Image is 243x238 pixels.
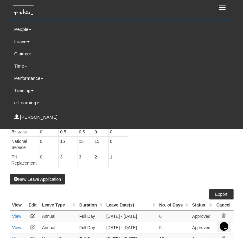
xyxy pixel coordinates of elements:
[59,152,77,168] td: 3
[38,152,58,168] td: 0
[217,214,237,232] iframe: chat widget
[10,199,26,211] th: View
[190,199,213,211] th: Status : activate to sort column ascending
[10,111,243,123] a: [PERSON_NAME]
[190,210,213,222] td: Approved
[77,136,93,152] td: 15
[77,152,93,168] td: 3
[77,222,104,233] td: Full Day
[209,189,234,199] a: Export
[104,210,157,222] td: [DATE] - [DATE]
[12,225,21,230] a: View
[59,136,77,152] td: 15
[104,222,157,233] td: [DATE] - [DATE]
[93,136,108,152] td: 15
[10,72,234,84] a: Performance
[10,126,35,136] button: Logout
[108,136,128,152] td: 0
[108,152,128,168] td: 1
[26,199,39,211] th: Edit
[104,199,157,211] th: Leave Date(s) : activate to sort column ascending
[10,136,38,152] td: National Service
[157,222,190,233] td: 5
[157,210,190,222] td: 6
[10,35,234,48] a: Leave
[93,152,108,168] td: 2
[213,199,234,211] th: Cancel
[77,210,104,222] td: Full Day
[10,23,234,35] a: People
[38,136,58,152] td: 0
[10,60,234,72] a: Time
[10,152,38,168] td: PH Replacement
[10,97,234,109] a: e-Learning
[40,222,77,233] td: Annual
[40,210,77,222] td: Annual
[157,199,190,211] th: No. of Days : activate to sort column ascending
[10,48,234,60] a: Claims
[40,199,77,211] th: Leave Type : activate to sort column ascending
[10,174,65,184] button: New Leave Application
[190,222,213,233] td: Approved
[77,199,104,211] th: Duration : activate to sort column ascending
[12,214,21,219] a: View
[10,84,234,97] a: Training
